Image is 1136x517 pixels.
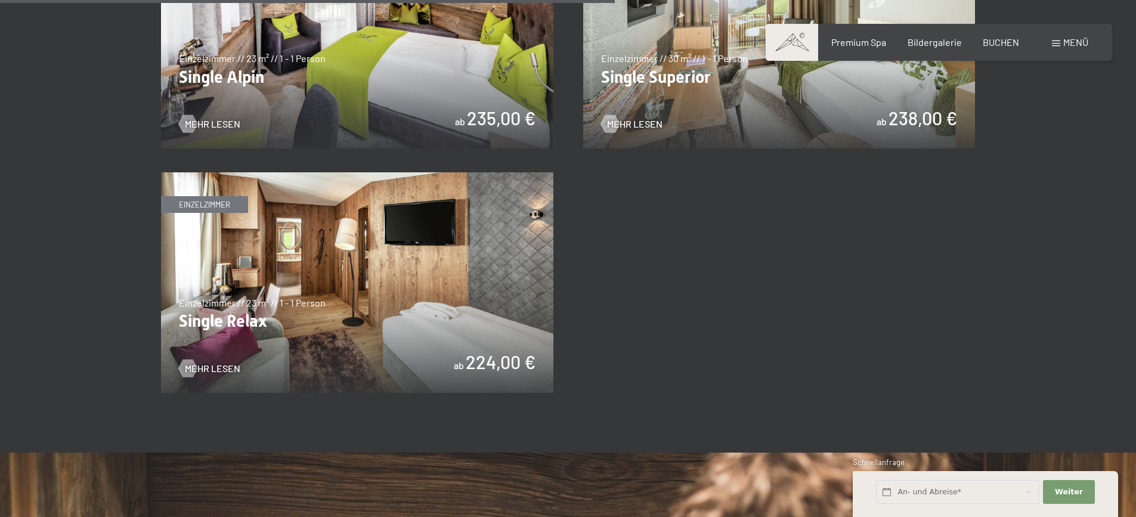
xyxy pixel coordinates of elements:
[161,172,553,393] img: Single Relax
[179,117,240,131] a: Mehr Lesen
[185,117,240,131] span: Mehr Lesen
[601,117,663,131] a: Mehr Lesen
[179,362,240,375] a: Mehr Lesen
[908,36,962,48] a: Bildergalerie
[853,457,905,467] span: Schnellanfrage
[1063,36,1088,48] span: Menü
[161,173,553,180] a: Single Relax
[607,117,663,131] span: Mehr Lesen
[1055,487,1083,497] span: Weiter
[831,36,886,48] a: Premium Spa
[185,362,240,375] span: Mehr Lesen
[983,36,1019,48] a: BUCHEN
[1043,480,1094,504] button: Weiter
